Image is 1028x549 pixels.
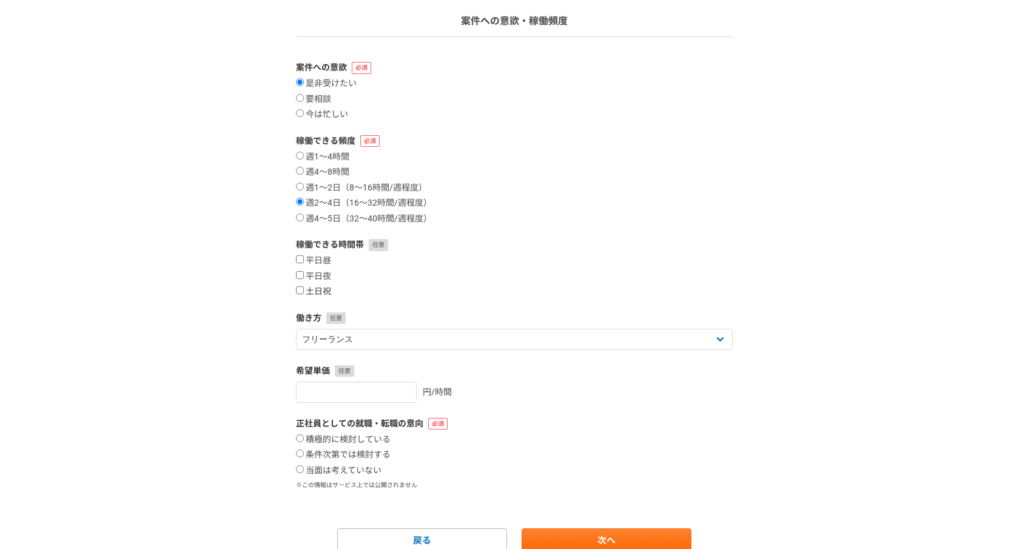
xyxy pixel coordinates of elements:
input: 平日昼 [296,255,304,263]
label: 稼働できる頻度 [296,135,733,147]
input: 週4〜8時間 [296,167,304,175]
label: 積極的に検討している [296,434,391,445]
input: 週1〜2日（8〜16時間/週程度） [296,183,304,190]
input: 今は忙しい [296,109,304,117]
input: 週1〜4時間 [296,152,304,160]
input: 積極的に検討している [296,434,304,442]
input: 条件次第では検討する [296,450,304,457]
label: 週4〜5日（32〜40時間/週程度） [296,214,432,224]
p: 案件への意欲・稼働頻度 [461,14,568,29]
label: 平日夜 [296,271,331,282]
label: 週2〜4日（16〜32時間/週程度） [296,198,432,209]
label: 週4〜8時間 [296,167,349,178]
input: 週4〜5日（32〜40時間/週程度） [296,214,304,221]
label: 平日昼 [296,255,331,266]
label: 当面は考えていない [296,465,381,476]
label: 要相談 [296,94,331,105]
input: 当面は考えていない [296,465,304,473]
input: 是非受けたい [296,78,304,86]
p: ※この情報はサービス上では公開されません [296,480,733,490]
input: 土日祝 [296,286,304,294]
label: 是非受けたい [296,78,357,89]
span: 円/時間 [423,387,452,397]
label: 条件次第では検討する [296,450,391,460]
input: 要相談 [296,94,304,102]
label: 今は忙しい [296,109,348,120]
label: 週1〜2日（8〜16時間/週程度） [296,183,427,194]
label: 土日祝 [296,286,331,297]
input: 週2〜4日（16〜32時間/週程度） [296,198,304,206]
label: 働き方 [296,312,733,325]
label: 正社員としての就職・転職の意向 [296,417,733,430]
label: 希望単価 [296,365,733,377]
label: 稼働できる時間帯 [296,238,733,251]
label: 案件への意欲 [296,61,733,74]
label: 週1〜4時間 [296,152,349,163]
input: 平日夜 [296,271,304,279]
